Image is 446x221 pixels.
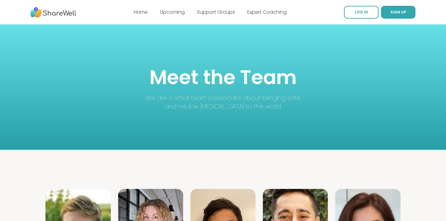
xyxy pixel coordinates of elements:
[247,9,287,16] a: Expert Coaching
[381,6,415,19] button: SIGN UP
[145,94,301,111] p: We are a small team passionate about bringing safe and reliable [MEDICAL_DATA] to the world.
[134,9,148,16] a: Home
[355,9,368,15] span: LOG IN
[160,9,185,16] a: Upcoming
[390,9,406,15] span: SIGN UP
[197,9,235,16] a: Support Groups
[31,4,76,21] img: ShareWell Nav Logo
[145,64,301,91] h1: Meet the Team
[344,6,379,19] a: LOG IN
